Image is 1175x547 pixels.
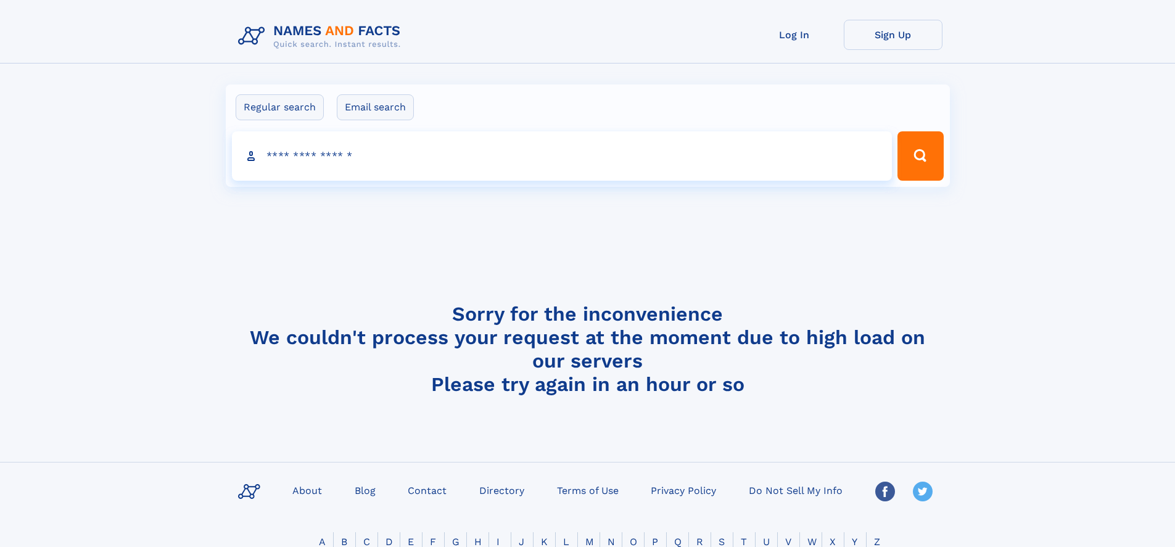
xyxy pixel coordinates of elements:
img: Twitter [913,482,933,501]
a: Blog [350,481,381,499]
button: Search Button [897,131,943,181]
a: Do Not Sell My Info [744,481,847,499]
a: Directory [474,481,529,499]
label: Email search [337,94,414,120]
label: Regular search [236,94,324,120]
input: search input [232,131,893,181]
a: Privacy Policy [646,481,721,499]
a: Sign Up [844,20,942,50]
h4: Sorry for the inconvenience We couldn't process your request at the moment due to high load on ou... [233,302,942,396]
img: Logo Names and Facts [233,20,411,53]
a: Terms of Use [552,481,624,499]
a: About [287,481,327,499]
a: Contact [403,481,451,499]
img: Facebook [875,482,895,501]
a: Log In [745,20,844,50]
